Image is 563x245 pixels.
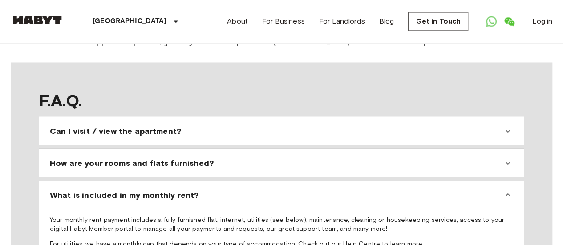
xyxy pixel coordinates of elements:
a: Open WeChat [500,12,518,30]
div: Can I visit / view the apartment? [43,120,520,141]
span: What is included in my monthly rent? [50,189,198,200]
span: Can I visit / view the apartment? [50,125,181,136]
a: About [227,16,248,27]
a: Open WhatsApp [482,12,500,30]
span: F.A.Q. [39,91,524,109]
p: [GEOGRAPHIC_DATA] [93,16,167,27]
a: For Business [262,16,305,27]
p: Your monthly rent payment includes a fully furnished flat, internet, utilities (see below), maint... [50,215,513,233]
a: Get in Touch [408,12,468,31]
div: How are your rooms and flats furnished? [43,152,520,173]
a: Blog [379,16,394,27]
span: How are your rooms and flats furnished? [50,157,214,168]
img: Habyt [11,16,64,24]
div: What is included in my monthly rent? [43,184,520,205]
a: Log in [532,16,552,27]
a: For Landlords [319,16,365,27]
